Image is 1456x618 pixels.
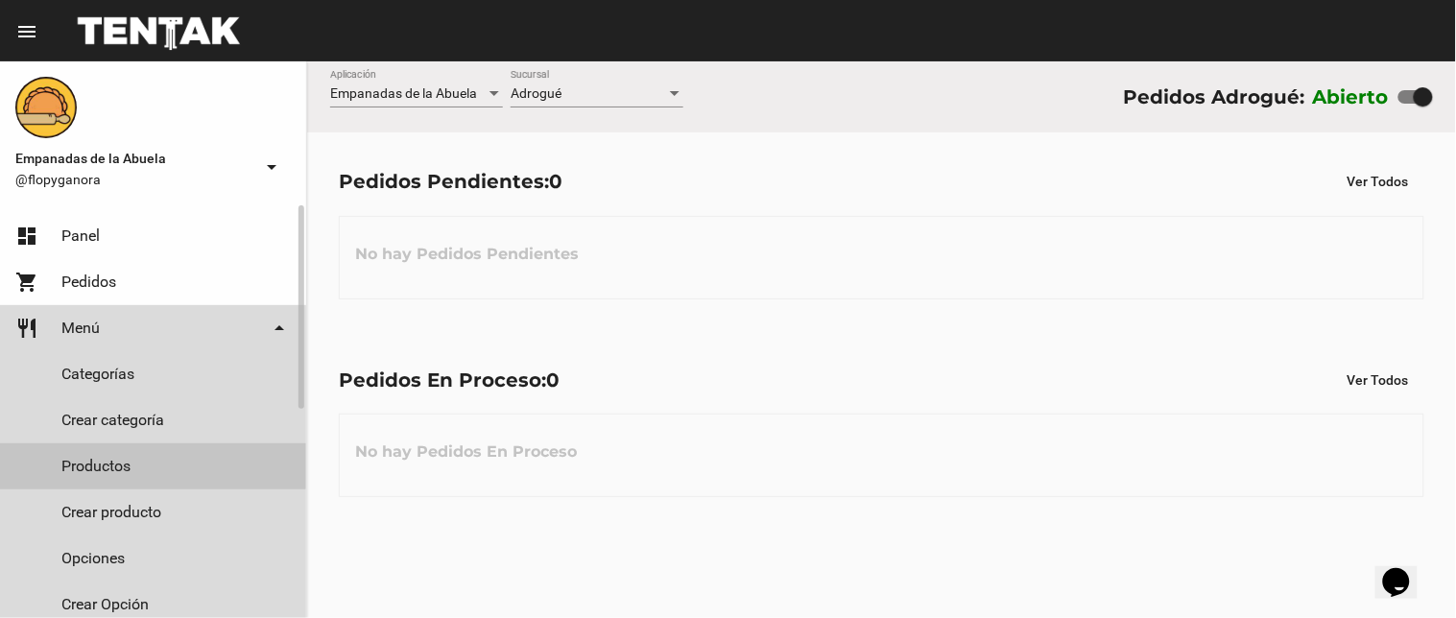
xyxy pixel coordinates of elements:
span: Empanadas de la Abuela [330,85,477,101]
mat-icon: menu [15,20,38,43]
mat-icon: shopping_cart [15,271,38,294]
span: 0 [546,368,560,392]
span: Panel [61,226,100,246]
iframe: chat widget [1375,541,1437,599]
h3: No hay Pedidos Pendientes [340,226,594,283]
mat-icon: dashboard [15,225,38,248]
div: Pedidos Pendientes: [339,166,562,197]
div: Pedidos En Proceso: [339,365,560,395]
span: Adrogué [511,85,561,101]
img: f0136945-ed32-4f7c-91e3-a375bc4bb2c5.png [15,77,77,138]
span: @flopyganora [15,170,252,189]
span: 0 [549,170,562,193]
mat-icon: arrow_drop_down [268,317,291,340]
label: Abierto [1313,82,1390,112]
button: Ver Todos [1332,363,1424,397]
mat-icon: arrow_drop_down [260,155,283,178]
h3: No hay Pedidos En Proceso [340,423,592,481]
span: Pedidos [61,273,116,292]
mat-icon: restaurant [15,317,38,340]
span: Ver Todos [1348,174,1409,189]
span: Empanadas de la Abuela [15,147,252,170]
div: Pedidos Adrogué: [1123,82,1304,112]
button: Ver Todos [1332,164,1424,199]
span: Menú [61,319,100,338]
span: Ver Todos [1348,372,1409,388]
